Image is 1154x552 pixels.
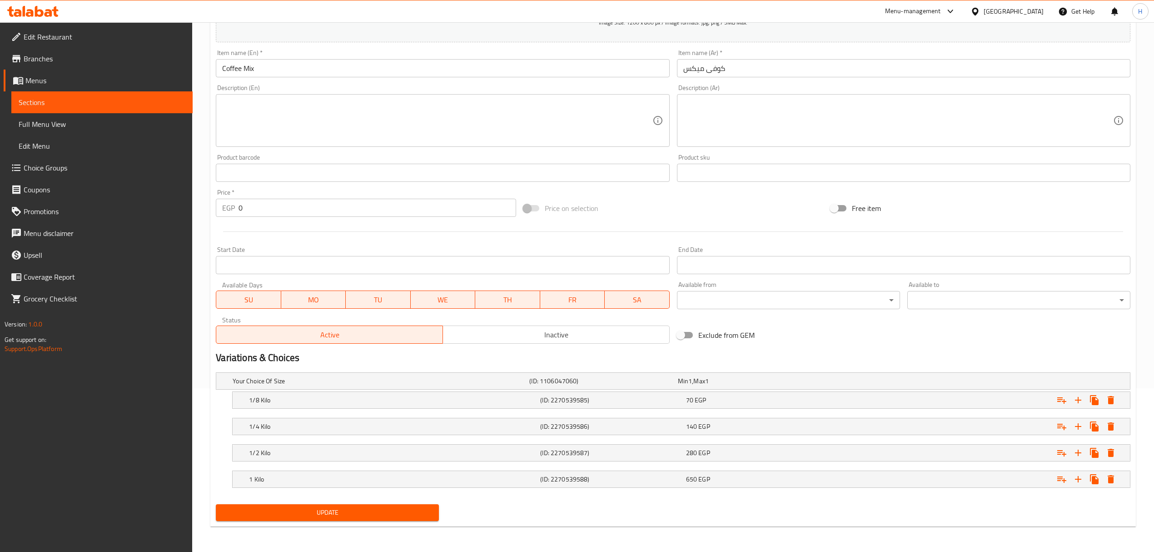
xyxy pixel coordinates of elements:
[222,202,235,213] p: EGP
[5,343,62,355] a: Support.OpsPlatform
[540,396,682,405] h5: (ID: 2270539585)
[5,334,46,346] span: Get support on:
[686,447,697,459] span: 280
[677,164,1130,182] input: Please enter product sku
[688,375,692,387] span: 1
[249,422,537,431] h5: 1/4 Kilo
[349,293,407,306] span: TU
[1070,471,1086,487] button: Add new choice
[24,271,185,282] span: Coverage Report
[1054,392,1070,408] button: Add choice group
[475,291,540,309] button: TH
[686,421,697,432] span: 140
[1054,445,1070,461] button: Add choice group
[19,97,185,108] span: Sections
[220,293,277,306] span: SU
[529,376,674,386] h5: (ID: 1106047060)
[678,376,822,386] div: ,
[220,328,439,341] span: Active
[540,475,682,484] h5: (ID: 2270539588)
[19,141,185,151] span: Edit Menu
[1103,418,1119,435] button: Delete 1/4 Kilo
[25,75,185,86] span: Menus
[677,59,1130,77] input: Enter name Ar
[1103,471,1119,487] button: Delete 1 Kilo
[1086,445,1103,461] button: Clone new choice
[698,473,710,485] span: EGP
[414,293,472,306] span: WE
[1086,392,1103,408] button: Clone new choice
[1070,418,1086,435] button: Add new choice
[281,291,346,309] button: MO
[24,250,185,261] span: Upsell
[24,293,185,304] span: Grocery Checklist
[233,445,1130,461] div: Expand
[686,473,697,485] span: 650
[695,394,706,406] span: EGP
[216,164,669,182] input: Please enter product barcode
[24,228,185,239] span: Menu disclaimer
[1138,6,1142,16] span: H
[4,157,193,179] a: Choice Groups
[216,59,669,77] input: Enter name En
[216,373,1130,389] div: Expand
[249,475,537,484] h5: 1 Kilo
[605,291,670,309] button: SA
[698,421,710,432] span: EGP
[285,293,343,306] span: MO
[4,201,193,222] a: Promotions
[11,113,193,135] a: Full Menu View
[4,244,193,266] a: Upsell
[1070,445,1086,461] button: Add new choice
[677,291,900,309] div: ​
[346,291,411,309] button: TU
[28,318,42,330] span: 1.0.0
[1054,471,1070,487] button: Add choice group
[479,293,537,306] span: TH
[885,6,941,17] div: Menu-management
[1103,445,1119,461] button: Delete 1/2 Kilo
[19,119,185,130] span: Full Menu View
[4,70,193,91] a: Menus
[24,53,185,64] span: Branches
[540,422,682,431] h5: (ID: 2270539586)
[545,203,598,214] span: Price on selection
[705,375,709,387] span: 1
[24,184,185,195] span: Coupons
[1070,392,1086,408] button: Add new choice
[233,471,1130,487] div: Expand
[608,293,666,306] span: SA
[540,448,682,457] h5: (ID: 2270539587)
[1054,418,1070,435] button: Add choice group
[693,375,705,387] span: Max
[216,504,439,521] button: Update
[698,447,710,459] span: EGP
[11,91,193,113] a: Sections
[216,326,443,344] button: Active
[907,291,1130,309] div: ​
[686,394,693,406] span: 70
[24,162,185,173] span: Choice Groups
[4,222,193,244] a: Menu disclaimer
[233,392,1130,408] div: Expand
[223,507,432,518] span: Update
[698,330,755,341] span: Exclude from GEM
[24,31,185,42] span: Edit Restaurant
[216,291,281,309] button: SU
[852,203,881,214] span: Free item
[4,48,193,70] a: Branches
[233,376,526,386] h5: Your Choice Of Size
[540,291,605,309] button: FR
[1103,392,1119,408] button: Delete 1/8 Kilo
[544,293,602,306] span: FR
[4,266,193,288] a: Coverage Report
[11,135,193,157] a: Edit Menu
[1086,471,1103,487] button: Clone new choice
[984,6,1044,16] div: [GEOGRAPHIC_DATA]
[678,375,688,387] span: Min
[443,326,670,344] button: Inactive
[1086,418,1103,435] button: Clone new choice
[233,418,1130,435] div: Expand
[249,448,537,457] h5: 1/2 Kilo
[4,26,193,48] a: Edit Restaurant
